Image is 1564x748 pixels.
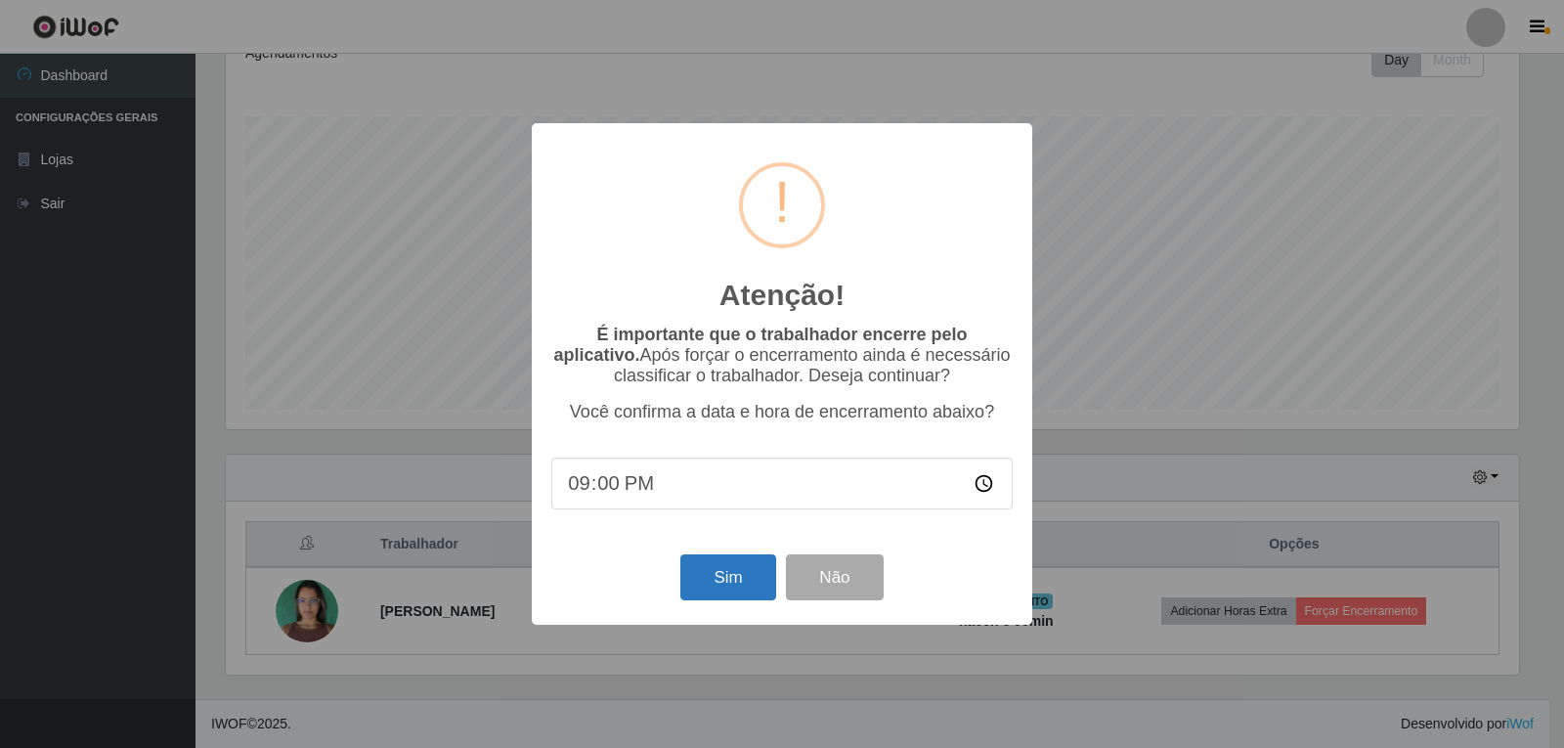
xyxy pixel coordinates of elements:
[719,278,845,313] h2: Atenção!
[786,554,883,600] button: Não
[551,325,1013,386] p: Após forçar o encerramento ainda é necessário classificar o trabalhador. Deseja continuar?
[553,325,967,365] b: É importante que o trabalhador encerre pelo aplicativo.
[680,554,775,600] button: Sim
[551,402,1013,422] p: Você confirma a data e hora de encerramento abaixo?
